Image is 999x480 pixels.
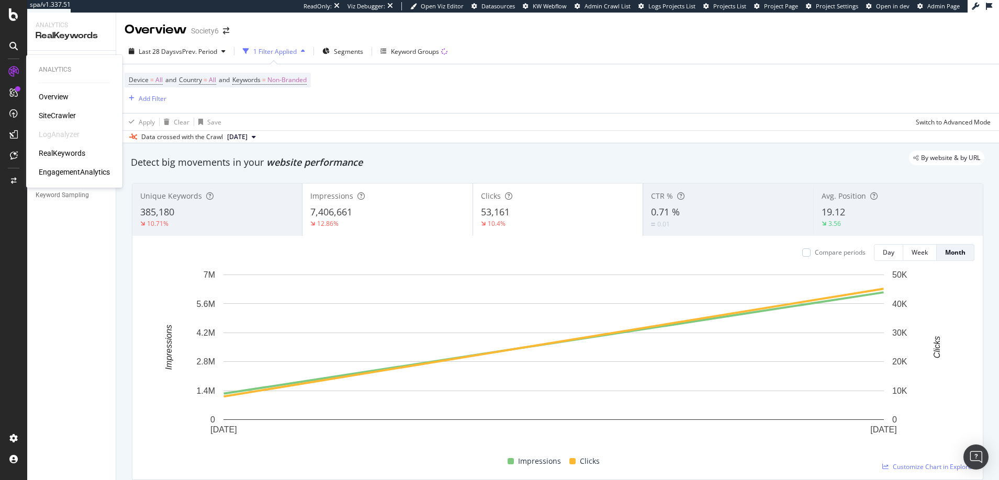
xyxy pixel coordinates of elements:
[347,2,385,10] div: Viz Debugger:
[204,270,215,279] text: 7M
[481,191,501,201] span: Clicks
[140,191,202,201] span: Unique Keywords
[196,328,215,337] text: 4.2M
[893,462,974,471] span: Customize Chart in Explorer
[227,132,248,142] span: 2025 Sep. 20th
[523,2,567,10] a: KW Webflow
[125,92,166,105] button: Add Filter
[376,43,452,60] button: Keyword Groups
[882,462,974,471] a: Customize Chart in Explorer
[883,248,894,257] div: Day
[764,2,798,10] span: Project Page
[204,75,207,84] span: =
[36,190,89,201] div: Keyword Sampling
[921,155,980,161] span: By website & by URL
[912,248,928,257] div: Week
[651,223,655,226] img: Equal
[822,191,866,201] span: Avg. Position
[39,167,110,177] div: EngagementAnalytics
[207,118,221,127] div: Save
[191,26,219,36] div: Society6
[36,190,108,201] a: Keyword Sampling
[916,118,991,127] div: Switch to Advanced Mode
[141,132,223,142] div: Data crossed with the Crawl
[310,205,352,218] span: 7,406,661
[892,357,907,366] text: 20K
[317,219,339,228] div: 12.86%
[912,113,991,130] button: Switch to Advanced Mode
[391,47,439,56] div: Keyword Groups
[866,2,910,10] a: Open in dev
[421,2,464,10] span: Open Viz Editor
[150,75,154,84] span: =
[39,148,85,158] a: RealKeywords
[828,219,841,228] div: 3.56
[874,244,903,261] button: Day
[806,2,858,10] a: Project Settings
[194,113,221,130] button: Save
[892,270,907,279] text: 50K
[139,94,166,103] div: Add Filter
[892,299,907,308] text: 40K
[334,47,363,56] span: Segments
[210,415,215,424] text: 0
[648,2,695,10] span: Logs Projects List
[140,205,174,218] span: 385,180
[754,2,798,10] a: Project Page
[518,455,561,467] span: Impressions
[651,205,680,218] span: 0.71 %
[816,2,858,10] span: Project Settings
[125,21,187,39] div: Overview
[210,425,237,434] text: [DATE]
[39,129,80,140] a: LogAnalyzer
[125,113,155,130] button: Apply
[196,299,215,308] text: 5.6M
[39,65,110,74] div: Analytics
[209,73,216,87] span: All
[638,2,695,10] a: Logs Projects List
[703,2,746,10] a: Projects List
[196,357,215,366] text: 2.8M
[580,455,600,467] span: Clicks
[870,425,896,434] text: [DATE]
[481,205,510,218] span: 53,161
[815,248,866,257] div: Compare periods
[304,2,332,10] div: ReadOnly:
[165,75,176,84] span: and
[179,75,202,84] span: Country
[713,2,746,10] span: Projects List
[160,113,189,130] button: Clear
[147,219,169,228] div: 10.71%
[196,386,215,395] text: 1.4M
[481,2,515,10] span: Datasources
[262,75,266,84] span: =
[139,118,155,127] div: Apply
[651,191,673,201] span: CTR %
[892,386,907,395] text: 10K
[318,43,367,60] button: Segments
[657,220,670,228] div: 0.01
[36,21,107,30] div: Analytics
[472,2,515,10] a: Datasources
[176,47,217,56] span: vs Prev. Period
[141,269,967,451] div: A chart.
[139,47,176,56] span: Last 28 Days
[39,92,69,102] a: Overview
[174,118,189,127] div: Clear
[937,244,974,261] button: Month
[822,205,845,218] span: 19.12
[239,43,309,60] button: 1 Filter Applied
[533,2,567,10] span: KW Webflow
[223,27,229,35] div: arrow-right-arrow-left
[927,2,960,10] span: Admin Page
[125,43,230,60] button: Last 28 DaysvsPrev. Period
[892,328,907,337] text: 30K
[575,2,631,10] a: Admin Crawl List
[585,2,631,10] span: Admin Crawl List
[410,2,464,10] a: Open Viz Editor
[892,415,897,424] text: 0
[155,73,163,87] span: All
[488,219,506,228] div: 10.4%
